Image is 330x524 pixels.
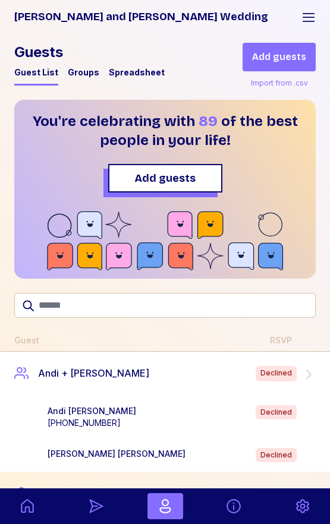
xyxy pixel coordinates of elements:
[14,43,165,62] h1: Guests
[256,448,297,462] div: Declined
[14,8,292,25] h1: [PERSON_NAME] and [PERSON_NAME] Wedding
[243,43,316,71] button: Add guests
[14,67,58,78] div: Guest List
[256,366,297,381] div: Declined
[199,113,218,130] span: 89
[252,50,306,64] span: Add guests
[48,417,136,429] div: [PHONE_NUMBER]
[134,170,196,187] span: Add guests
[249,76,310,90] div: Import from .csv
[38,366,149,381] span: Andi + [PERSON_NAME]
[46,209,284,274] img: mobile-pattern.svg
[256,405,297,419] div: Declined
[48,405,136,417] div: Andi [PERSON_NAME]
[14,334,39,346] div: Guest
[270,334,292,346] div: RSVP
[68,67,99,78] div: Groups
[109,67,165,78] div: Spreadsheet
[19,112,311,150] h1: You're celebrating with of the best people in your life!
[38,486,161,500] div: [PERSON_NAME] Zahabian
[108,164,222,192] button: Add guests
[48,448,186,460] div: [PERSON_NAME] [PERSON_NAME]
